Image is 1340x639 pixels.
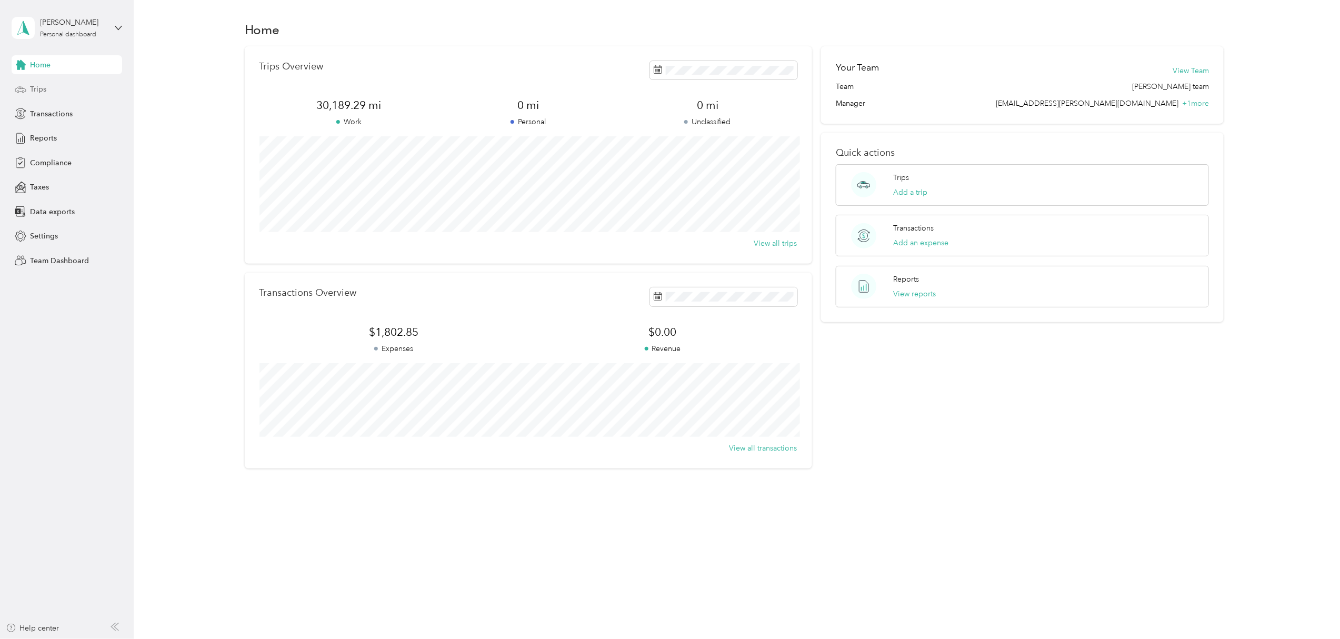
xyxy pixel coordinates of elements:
[259,61,324,72] p: Trips Overview
[996,99,1178,108] span: [EMAIL_ADDRESS][PERSON_NAME][DOMAIN_NAME]
[1281,580,1340,639] iframe: Everlance-gr Chat Button Frame
[245,24,280,35] h1: Home
[836,61,879,74] h2: Your Team
[30,59,51,71] span: Home
[30,182,49,193] span: Taxes
[438,116,618,127] p: Personal
[836,147,1209,158] p: Quick actions
[438,98,618,113] span: 0 mi
[528,325,797,340] span: $0.00
[1182,99,1209,108] span: + 1 more
[1132,81,1209,92] span: [PERSON_NAME] team
[894,187,928,198] button: Add a trip
[894,288,936,299] button: View reports
[894,237,949,248] button: Add an expense
[30,206,75,217] span: Data exports
[894,274,919,285] p: Reports
[30,133,57,144] span: Reports
[259,325,528,340] span: $1,802.85
[618,116,797,127] p: Unclassified
[618,98,797,113] span: 0 mi
[259,98,439,113] span: 30,189.29 mi
[836,98,865,109] span: Manager
[259,287,357,298] p: Transactions Overview
[30,255,89,266] span: Team Dashboard
[30,231,58,242] span: Settings
[894,223,934,234] p: Transactions
[894,172,909,183] p: Trips
[729,443,797,454] button: View all transactions
[30,157,72,168] span: Compliance
[259,116,439,127] p: Work
[30,108,73,119] span: Transactions
[259,343,528,354] p: Expenses
[836,81,854,92] span: Team
[6,623,59,634] button: Help center
[754,238,797,249] button: View all trips
[528,343,797,354] p: Revenue
[41,32,97,38] div: Personal dashboard
[30,84,46,95] span: Trips
[1173,65,1209,76] button: View Team
[41,17,106,28] div: [PERSON_NAME]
